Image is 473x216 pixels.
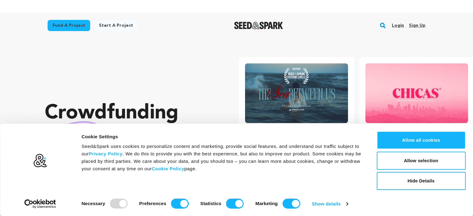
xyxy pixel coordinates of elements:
[377,172,466,190] button: Hide Details
[81,201,105,206] strong: Necessary
[152,166,184,171] a: Cookie Policy
[81,143,363,172] div: Seed&Spark uses cookies to personalize content and marketing, provide social features, and unders...
[392,21,404,30] a: Login
[200,201,221,206] strong: Statistics
[312,199,348,209] a: Show details
[45,121,110,155] img: hand sketched image
[89,151,123,156] a: Privacy Policy
[377,152,466,170] button: Allow selection
[234,22,283,29] a: Seed&Spark Homepage
[45,101,214,176] p: Crowdfunding that .
[377,131,466,149] button: Allow all cookies
[409,21,425,30] a: Sign up
[234,22,283,29] img: Seed&Spark Logo Dark Mode
[13,199,67,209] a: Usercentrics Cookiebot - opens in a new window
[255,201,278,206] strong: Marketing
[245,63,348,123] img: The Sea Between Us image
[48,20,90,31] a: Fund a project
[81,133,363,140] div: Cookie Settings
[365,63,468,123] img: CHICAS Pilot image
[33,154,47,168] img: logo
[81,196,81,196] legend: Consent Selection
[94,20,138,31] a: Start a project
[139,201,166,206] strong: Preferences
